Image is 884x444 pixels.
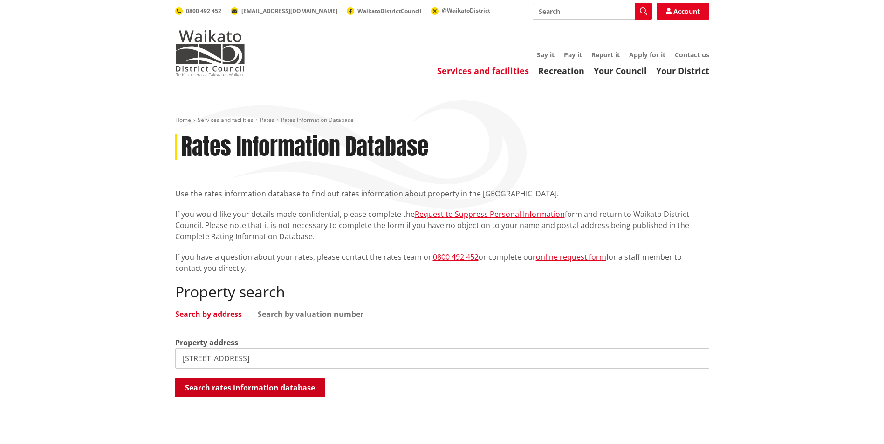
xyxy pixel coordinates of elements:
[175,116,191,124] a: Home
[564,50,582,59] a: Pay it
[538,65,584,76] a: Recreation
[175,337,238,348] label: Property address
[357,7,422,15] span: WaikatoDistrictCouncil
[175,209,709,242] p: If you would like your details made confidential, please complete the form and return to Waikato ...
[347,7,422,15] a: WaikatoDistrictCouncil
[415,209,565,219] a: Request to Suppress Personal Information
[175,7,221,15] a: 0800 492 452
[594,65,647,76] a: Your Council
[533,3,652,20] input: Search input
[175,378,325,397] button: Search rates information database
[241,7,337,15] span: [EMAIL_ADDRESS][DOMAIN_NAME]
[656,65,709,76] a: Your District
[629,50,665,59] a: Apply for it
[175,116,709,124] nav: breadcrumb
[258,310,363,318] a: Search by valuation number
[591,50,620,59] a: Report it
[437,65,529,76] a: Services and facilities
[281,116,354,124] span: Rates Information Database
[675,50,709,59] a: Contact us
[431,7,490,14] a: @WaikatoDistrict
[231,7,337,15] a: [EMAIL_ADDRESS][DOMAIN_NAME]
[181,134,428,161] h1: Rates Information Database
[841,405,875,438] iframe: Messenger Launcher
[175,283,709,301] h2: Property search
[198,116,254,124] a: Services and facilities
[175,251,709,274] p: If you have a question about your rates, please contact the rates team on or complete our for a s...
[442,7,490,14] span: @WaikatoDistrict
[433,252,479,262] a: 0800 492 452
[175,188,709,199] p: Use the rates information database to find out rates information about property in the [GEOGRAPHI...
[260,116,274,124] a: Rates
[186,7,221,15] span: 0800 492 452
[657,3,709,20] a: Account
[175,30,245,76] img: Waikato District Council - Te Kaunihera aa Takiwaa o Waikato
[536,252,606,262] a: online request form
[175,310,242,318] a: Search by address
[175,348,709,369] input: e.g. Duke Street NGARUAWAHIA
[537,50,555,59] a: Say it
